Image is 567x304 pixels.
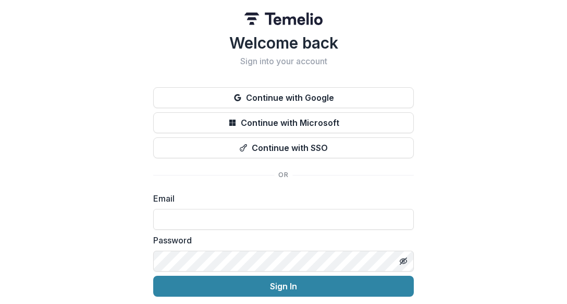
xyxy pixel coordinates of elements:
[153,276,414,297] button: Sign In
[153,192,408,205] label: Email
[153,56,414,66] h2: Sign into your account
[153,112,414,133] button: Continue with Microsoft
[153,33,414,52] h1: Welcome back
[153,234,408,247] label: Password
[153,87,414,108] button: Continue with Google
[153,137,414,158] button: Continue with SSO
[244,13,323,25] img: Temelio
[395,253,412,270] button: Toggle password visibility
